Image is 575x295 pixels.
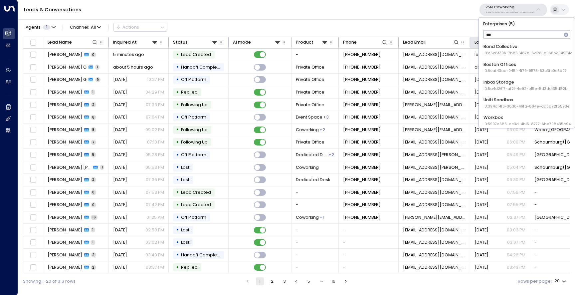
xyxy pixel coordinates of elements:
[475,64,514,70] span: about 4 hours ago
[403,39,426,46] div: Lead Email
[176,150,179,160] div: •
[507,239,525,245] p: 03:07 PM
[296,164,319,170] span: Coworking
[29,76,37,84] span: Toggle select row
[48,102,82,108] span: Kate Bilous
[181,202,211,207] span: Lead Created
[296,127,319,133] span: Coworking
[147,77,164,83] p: 10:27 PM
[113,39,137,46] div: Inquired At
[475,39,508,46] div: Last Interacted
[181,252,224,258] span: Handoff Completed
[48,39,98,46] div: Lead Name
[296,77,324,83] span: Private Office
[146,214,164,220] p: 01:25 AM
[113,214,127,220] span: Aug 20, 2025
[113,152,127,158] span: Sep 19, 2025
[475,252,488,258] span: Aug 21, 2025
[113,23,167,32] div: Button group with a nested menu
[403,52,466,58] span: eichelbergerl@hniworkplacefurnishings.com
[29,51,37,59] span: Toggle select row
[181,189,211,195] span: Lead Created
[291,199,339,211] td: -
[343,77,381,83] span: +19252321563
[403,264,466,270] span: hello@getuniti.com
[475,139,488,145] span: Sep 19, 2025
[256,277,264,285] button: page 1
[91,90,95,95] span: 1
[145,227,164,233] p: 02:58 PM
[483,51,573,56] span: ID: e5c8f306-7b86-487b-8d28-d066bc04964e
[403,202,466,208] span: jacobtzwiezen@outlook.com
[483,68,567,74] span: ID: 6caf43aa-045f-4f79-9575-53c3fc0c6b07
[48,252,82,258] span: John Doe
[113,23,167,32] button: Actions
[483,97,570,109] div: Uniti Sandbox
[475,114,488,120] span: Sep 19, 2025
[176,175,179,185] div: •
[29,126,37,134] span: Toggle select row
[323,114,329,120] div: Meeting Room,Meeting Room / Event Space,Private Office
[343,139,381,145] span: +18479240208
[475,214,488,220] span: Sep 18, 2025
[176,87,179,98] div: •
[176,200,179,210] div: •
[176,125,179,135] div: •
[181,227,189,233] span: Lost
[48,64,87,70] span: Carissa G
[534,139,574,145] span: Schaumburg(IL)
[296,39,313,46] div: Product
[48,164,92,170] span: Ludmila Maia Nelson
[296,152,328,158] span: Dedicated Desk
[145,164,164,170] p: 05:53 PM
[113,239,127,245] span: Sep 11, 2025
[91,202,96,207] span: 0
[113,39,158,46] div: Inquired At
[48,114,82,120] span: Andrew Bredfield
[91,52,96,57] span: 0
[181,64,224,70] span: Handoff Completed
[91,190,96,195] span: 0
[181,52,211,57] span: Lead Created
[113,164,127,170] span: Sep 18, 2025
[534,127,574,133] span: Waco(TX)
[29,214,37,221] span: Toggle select row
[181,77,206,82] span: Off Platform
[343,39,357,46] div: Phone
[485,5,534,9] p: 25N Coworking
[113,264,127,270] span: Aug 21, 2025
[403,102,466,108] span: catherine.bilous@gmail.com
[29,201,37,209] span: Toggle select row
[291,261,339,274] td: -
[68,23,103,31] span: Channel:
[29,139,37,146] span: Toggle select row
[29,264,37,271] span: Toggle select row
[95,65,99,70] span: 1
[181,214,206,220] span: Off Platform
[23,278,76,285] div: Showing 1-20 of 313 rows
[181,89,198,95] span: Replied
[343,164,381,170] span: +12243555742
[29,226,37,234] span: Toggle select row
[507,252,525,258] p: 04:26 PM
[296,102,324,108] span: Private Office
[176,50,179,60] div: •
[91,115,96,120] span: 8
[483,44,573,56] div: Bond Collective
[146,114,164,120] p: 07:04 PM
[475,177,488,183] span: Sep 18, 2025
[48,177,82,183] span: Jacob Zwiezen
[291,186,339,199] td: -
[483,86,568,91] span: ID: 5a4d2617-af21-4e92-b15e-5d3da135d82b
[475,264,488,270] span: Aug 21, 2025
[292,277,300,285] button: Go to page 4
[403,189,466,195] span: jacobtzwiezen@outlook.com
[91,152,96,157] span: 5
[296,177,330,183] span: Dedicated Desk
[113,139,127,145] span: Aug 31, 2025
[403,227,466,233] span: hello@getuniti.com
[181,264,198,270] span: Replied
[145,152,164,158] p: 05:28 PM
[483,114,571,127] div: Workbox
[403,164,466,170] span: maia.ludmila@gmail.com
